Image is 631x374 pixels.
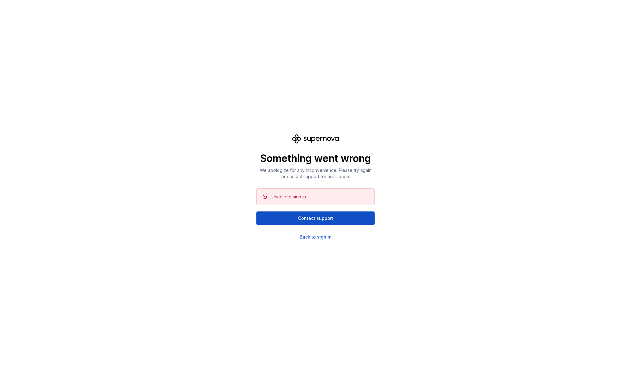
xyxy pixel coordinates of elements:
p: We apologize for any inconvenience. Please try again or contact support for assistance. [256,167,375,180]
p: Something went wrong [256,152,375,165]
button: Contact support [256,211,375,225]
span: Contact support [298,215,333,221]
a: Back to sign in [300,234,332,240]
div: Unable to sign in. [272,194,307,200]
